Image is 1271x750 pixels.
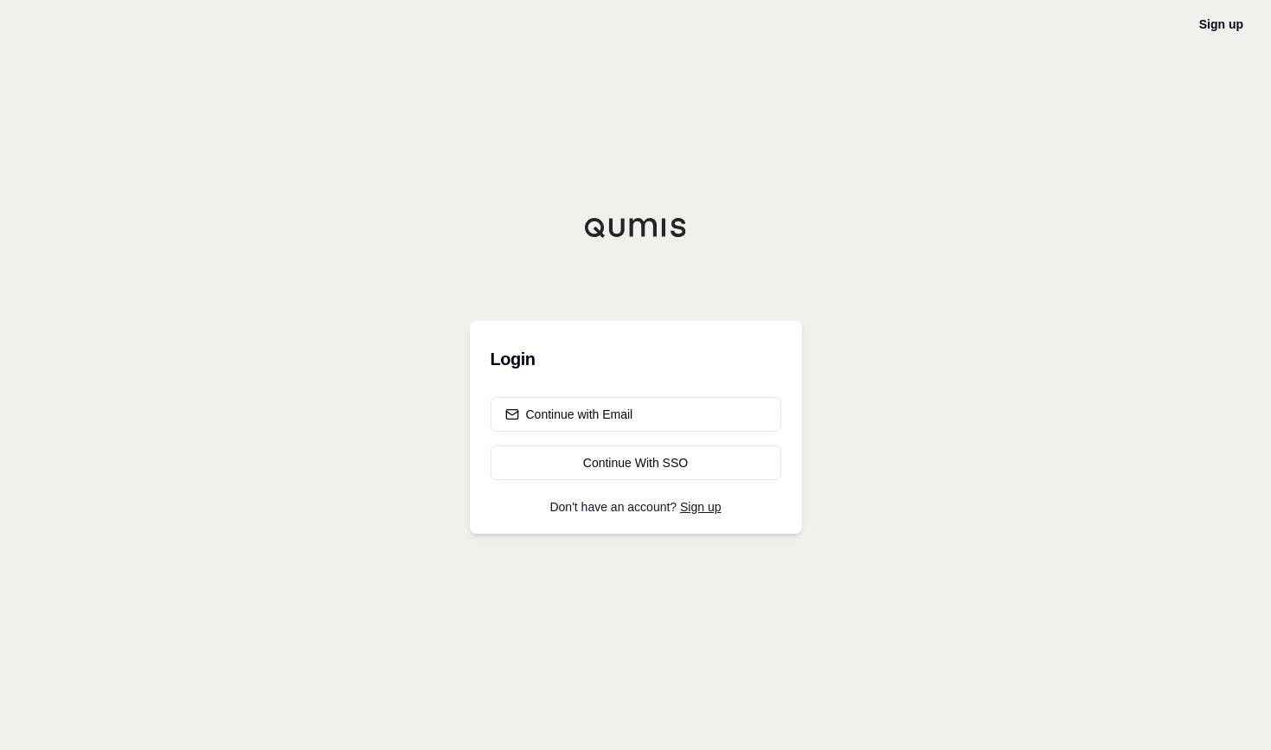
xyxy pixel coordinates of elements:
a: Continue With SSO [491,446,781,480]
a: Sign up [1199,17,1243,31]
div: Continue With SSO [505,454,767,471]
h3: Login [491,342,781,376]
button: Continue with Email [491,397,781,432]
a: Sign up [680,500,721,514]
div: Continue with Email [505,406,633,423]
p: Don't have an account? [491,501,781,513]
img: Qumis [584,217,688,238]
